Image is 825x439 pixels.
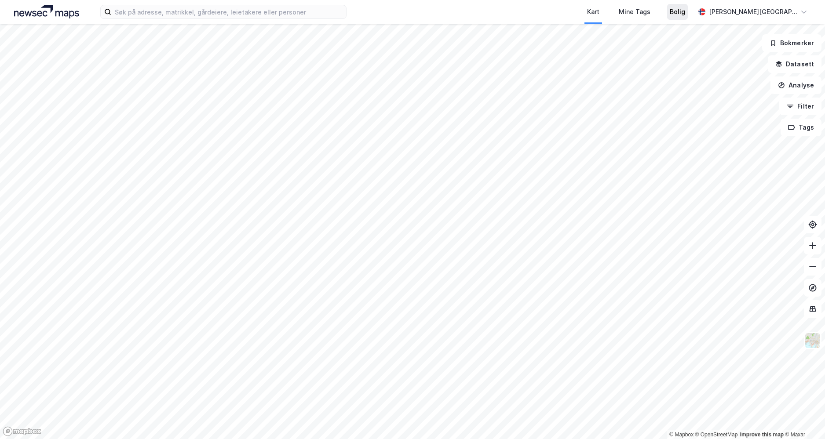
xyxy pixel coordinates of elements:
input: Søk på adresse, matrikkel, gårdeiere, leietakere eller personer [111,5,346,18]
a: Mapbox [669,432,694,438]
a: Mapbox homepage [3,426,41,436]
div: Mine Tags [619,7,650,17]
button: Bokmerker [762,34,821,52]
button: Tags [781,119,821,136]
button: Datasett [768,55,821,73]
div: Bolig [670,7,685,17]
iframe: Chat Widget [781,397,825,439]
div: Kontrollprogram for chat [781,397,825,439]
button: Analyse [770,76,821,94]
img: Z [804,332,821,349]
img: logo.a4113a55bc3d86da70a041830d287a7e.svg [14,5,79,18]
a: Improve this map [740,432,784,438]
button: Filter [779,98,821,115]
div: Kart [587,7,599,17]
a: OpenStreetMap [695,432,738,438]
div: [PERSON_NAME][GEOGRAPHIC_DATA] [709,7,797,17]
